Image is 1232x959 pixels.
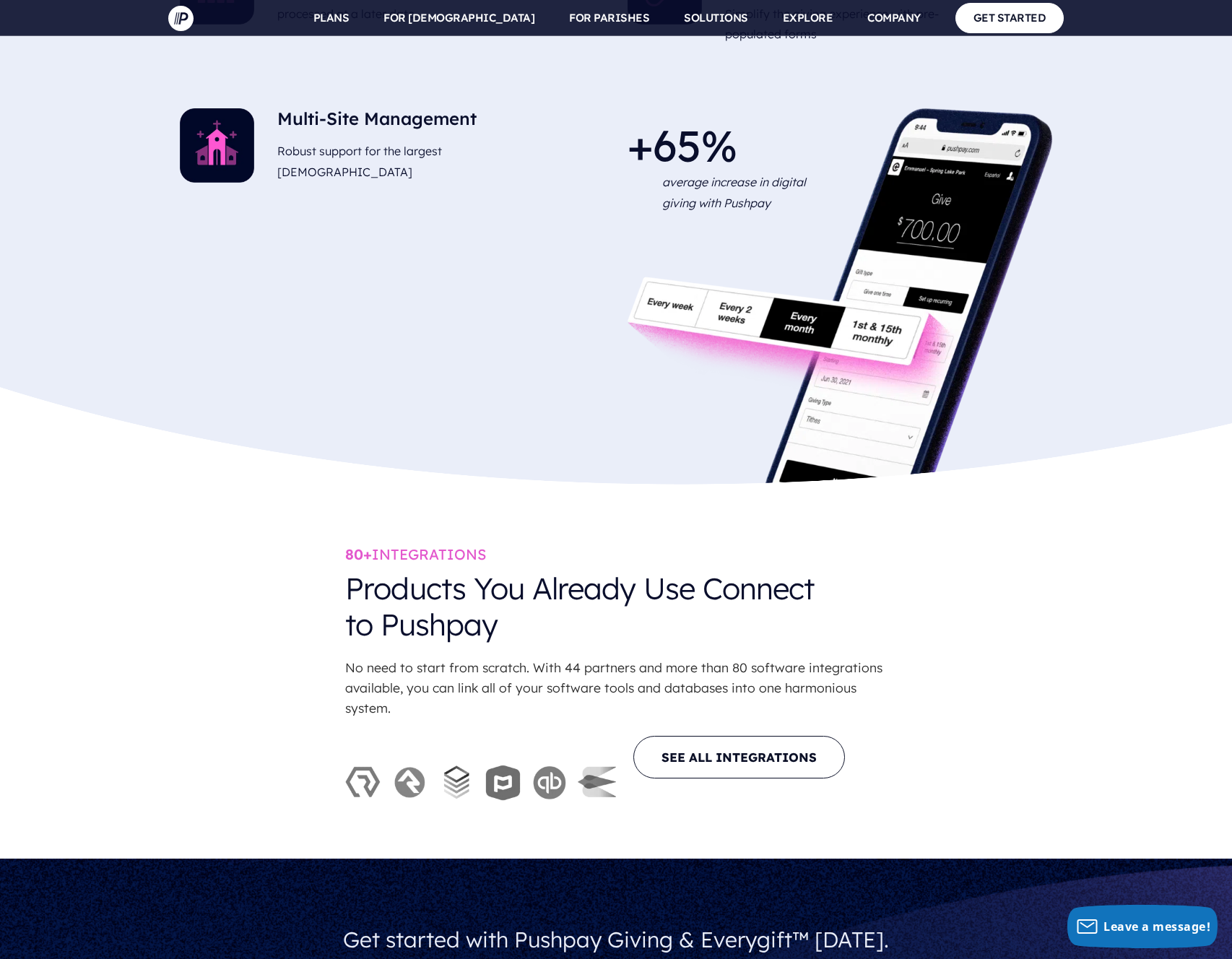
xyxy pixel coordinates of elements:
img: pp_solutions_dem-img-phone [628,108,1052,495]
a: GET STARTED [955,3,1064,32]
p: Products You Already Use Connect to Pushpay [345,563,815,650]
img: logos-integrations.png [345,765,616,801]
img: Multi-Site Management - Illustration [180,108,254,183]
h4: +65% [628,108,826,172]
h2: INTEGRATIONS [345,546,887,563]
h5: Multi-Site Management [277,108,547,135]
p: Robust support for the largest [DEMOGRAPHIC_DATA] [277,135,547,188]
b: 80+ [345,545,372,563]
span: Leave a message! [1103,919,1210,934]
button: Leave a message! [1067,905,1218,948]
a: SEE ALL INTEGRATIONS [633,736,845,778]
i: average increase in digital giving with Pushpay [662,175,806,210]
p: No need to start from scratch. With 44 partners and more than 80 software integrations available,... [345,650,887,725]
